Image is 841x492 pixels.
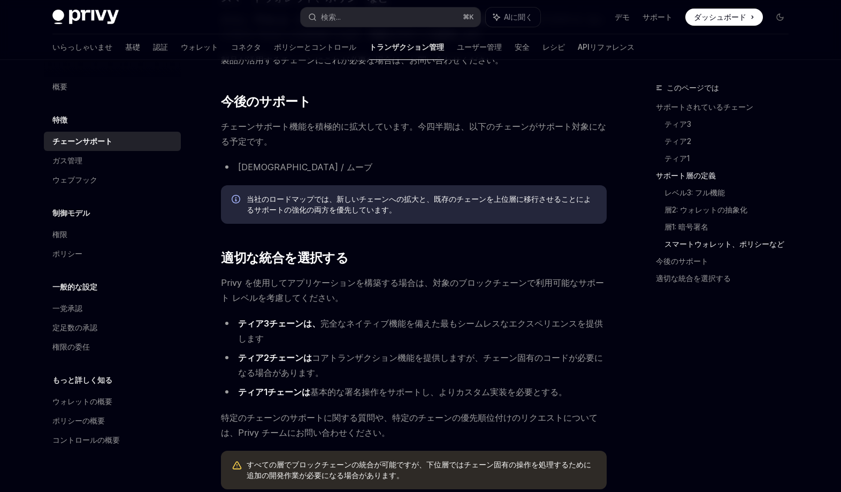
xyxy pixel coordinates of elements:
a: スマートウォレット、ポリシーなど [664,236,797,253]
a: 安全 [515,34,530,60]
font: 権限の委任 [52,342,90,351]
a: 定足数の承認 [44,318,181,337]
font: すべての層でブロックチェーンの統合が可能ですが、下位層ではチェーン固有の操作を処理するために追加の開発作業が必要になる場合があります。 [247,460,591,480]
font: チェーンサポート [52,137,112,146]
font: スマートウォレット、ポリシーなど [664,239,784,248]
font: 基礎 [125,42,140,51]
font: ⌘ [463,13,469,21]
a: トランザクション管理 [369,34,444,60]
a: サポートされているチェーン [656,99,797,116]
a: ガス管理 [44,151,181,170]
font: 特徴 [52,115,67,124]
button: ダークモードを切り替える [771,9,789,26]
a: コネクタ [231,34,261,60]
font: レベル3: フル機能 [664,188,725,197]
a: 権限 [44,225,181,244]
font: ティア3チェーンは、 [238,318,320,329]
a: いらっしゃいませ [52,34,112,60]
font: 今後のサポート [221,94,311,109]
font: いらっしゃいませ [52,42,112,51]
font: 層2: ウォレットの抽象化 [664,205,747,214]
button: 検索...⌘K [301,7,480,27]
font: ユーザー管理 [457,42,502,51]
font: サポート [643,12,672,21]
a: 層1: 暗号署名 [664,218,797,236]
font: トランザクション管理 [369,42,444,51]
a: ウェブフック [44,170,181,190]
font: コアトランザクション機能を提供しますが、チェーン固有のコードが必要になる場合があります。 [238,352,603,378]
a: ウォレット [181,34,218,60]
font: もっと詳しく知る [52,375,112,384]
font: コネクタ [231,42,261,51]
font: 当社のロードマップでは、新しいチェーンへの拡大と、既存のチェーンを上位層に移行させることによるサポートの強化の両方を優先しています。 [247,194,591,214]
a: チェーンサポート [44,132,181,151]
font: 適切な統合を選択する [656,274,731,283]
font: 特定のチェーンのサポートに関する質問や、特定のチェーンの優先順位付けのリクエストについては、Privy チームにお問い合わせください。 [221,412,598,438]
font: ウェブフック [52,175,97,184]
font: このページでは [667,83,719,92]
font: 一党承認 [52,304,82,313]
font: AIに聞く [504,12,533,21]
font: 認証 [153,42,168,51]
font: ティア2 [664,137,691,146]
a: コントロールの概要 [44,430,181,450]
a: ウォレットの概要 [44,392,181,411]
a: デモ [615,12,630,22]
a: ポリシーとコントロール [274,34,356,60]
font: 層1: 暗号署名 [664,222,708,231]
font: ウォレット [181,42,218,51]
a: ユーザー管理 [457,34,502,60]
a: レベル3: フル機能 [664,184,797,201]
a: 今後のサポート [656,253,797,270]
a: 概要 [44,77,181,96]
font: APIリファレンス [578,42,634,51]
font: 製品が活用するチェーンにこれが必要な場合は、お問い合わせください。 [221,55,503,65]
font: レシピ [542,42,565,51]
font: ウォレットの概要 [52,397,112,406]
a: ティア2 [664,133,797,150]
font: 権限 [52,230,67,239]
svg: 情報 [232,195,242,206]
font: コントロールの概要 [52,435,120,444]
a: ポリシーの概要 [44,411,181,430]
font: 適切な統合を選択する [221,250,348,266]
a: 基礎 [125,34,140,60]
a: APIリファレンス [578,34,634,60]
font: 検索... [321,12,341,21]
font: ダッシュボード [694,12,746,21]
font: ティア1チェーンは [238,387,310,397]
font: 完全なネイティブ機能を備えた最もシームレスなエクスペリエンスを提供します [238,318,603,344]
font: チェーンサポート機能を積極的に拡大しています。今四半期は、以下のチェーンがサポート対象になる予定です。 [221,121,606,147]
a: サポート [643,12,672,22]
font: K [469,13,474,21]
font: 基本的な署名操作をサポートし、よりカスタム実装を必要とする。 [310,387,567,397]
a: レシピ [542,34,565,60]
a: 権限の委任 [44,337,181,357]
font: ポリシーの概要 [52,416,105,425]
font: 今後のサポート [656,256,708,266]
font: ガス管理 [52,156,82,165]
font: ティア2チェーンは [238,352,312,363]
a: ティア1 [664,150,797,167]
a: 一党承認 [44,299,181,318]
font: 定足数の承認 [52,323,97,332]
a: ポリシー [44,244,181,263]
a: 適切な統合を選択する [656,270,797,287]
font: ポリシー [52,249,82,258]
a: ティア3 [664,116,797,133]
font: 制御モデル [52,208,90,217]
font: 一般的な設定 [52,282,97,291]
a: 層2: ウォレットの抽象化 [664,201,797,218]
img: ダークロゴ [52,10,119,25]
font: ポリシーとコントロール [274,42,356,51]
font: サポートされているチェーン [656,102,753,111]
font: デモ [615,12,630,21]
button: AIに聞く [486,7,540,27]
font: [DEMOGRAPHIC_DATA] / ムーブ [238,162,372,172]
svg: 警告 [232,460,242,471]
font: ティア1 [664,154,690,163]
font: 概要 [52,82,67,91]
a: サポート層の定義 [656,167,797,184]
font: Privy を使用してアプリケーションを構築する場合は、対象のブロックチェーンで利用可能なサポート レベルを考慮してください。 [221,277,604,303]
font: 安全 [515,42,530,51]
